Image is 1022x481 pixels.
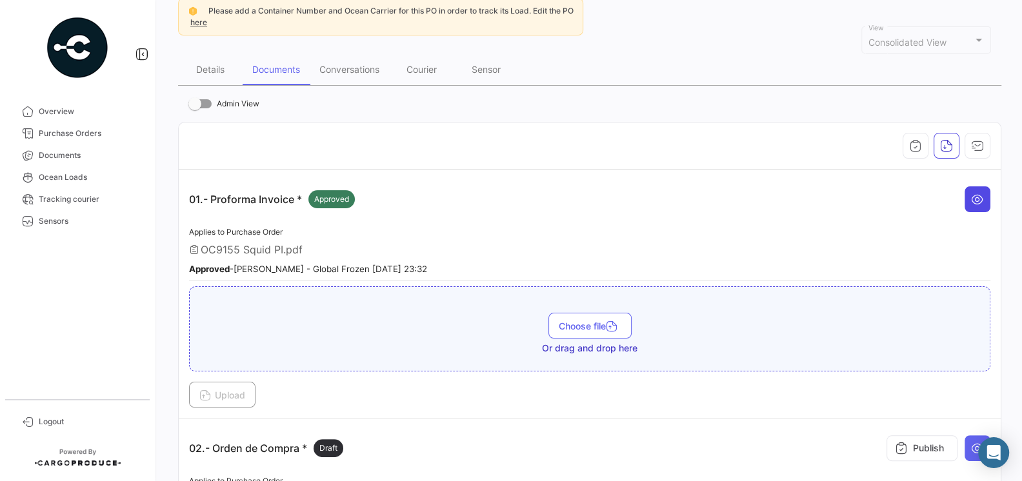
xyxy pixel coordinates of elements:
span: Admin View [217,96,259,112]
span: Ocean Loads [39,172,139,183]
span: Choose file [559,320,621,331]
span: OC9155 Squid PI.pdf [201,243,303,256]
a: Overview [10,101,145,123]
div: Sensor [472,64,501,75]
span: Approved [314,193,349,205]
div: Documents [252,64,300,75]
p: 02.- Orden de Compra * [189,439,343,457]
div: Courier [406,64,437,75]
span: Documents [39,150,139,161]
span: Draft [319,442,337,454]
span: Purchase Orders [39,128,139,139]
span: Upload [199,389,245,400]
p: 01.- Proforma Invoice * [189,190,355,208]
b: Approved [189,264,230,274]
a: Sensors [10,210,145,232]
span: Consolidated View [868,37,947,48]
a: Ocean Loads [10,166,145,188]
small: - [PERSON_NAME] - Global Frozen [DATE] 23:32 [189,264,427,274]
span: Logout [39,416,139,427]
button: Publish [887,435,957,461]
a: Documents [10,144,145,166]
span: Overview [39,106,139,117]
div: Details [196,64,225,75]
a: here [188,17,210,27]
button: Upload [189,382,255,407]
span: Sensors [39,215,139,227]
button: Choose file [548,313,632,339]
a: Purchase Orders [10,123,145,144]
a: Tracking courier [10,188,145,210]
span: Applies to Purchase Order [189,227,283,237]
span: Please add a Container Number and Ocean Carrier for this PO in order to track its Load. Edit the PO [208,6,574,15]
span: Tracking courier [39,193,139,205]
div: Abrir Intercom Messenger [978,437,1009,468]
span: Or drag and drop here [542,342,637,355]
img: powered-by.png [45,15,110,80]
div: Conversations [319,64,379,75]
